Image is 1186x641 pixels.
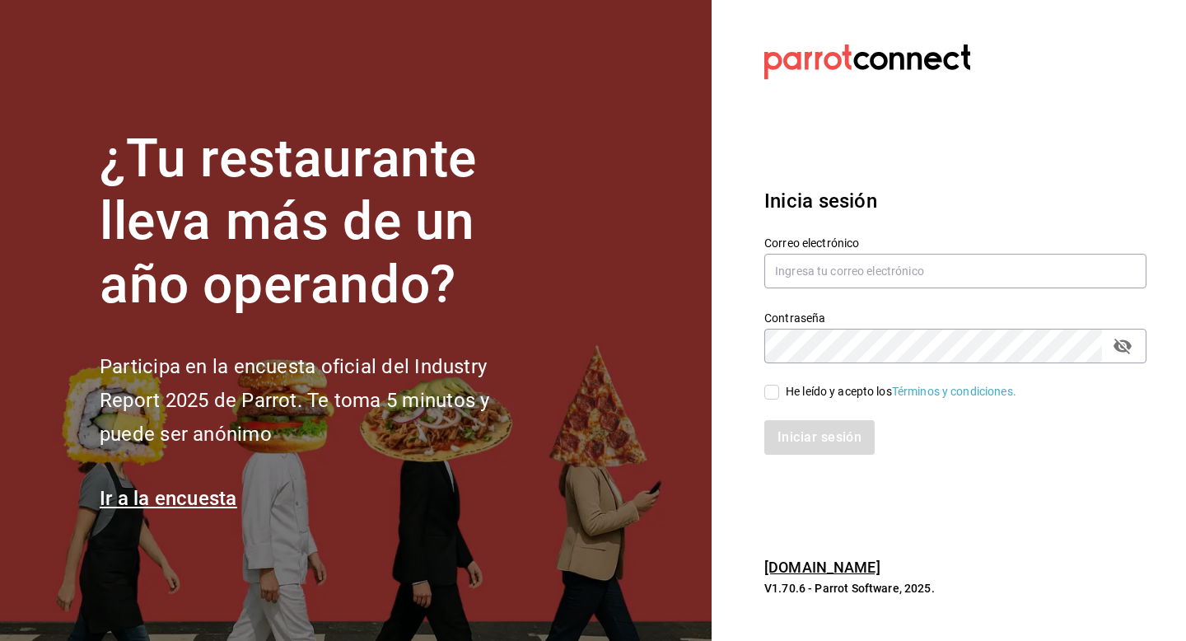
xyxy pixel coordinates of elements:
[100,350,544,451] h2: Participa en la encuesta oficial del Industry Report 2025 de Parrot. Te toma 5 minutos y puede se...
[764,311,1146,323] label: Contraseña
[764,186,1146,216] h3: Inicia sesión
[100,128,544,317] h1: ¿Tu restaurante lleva más de un año operando?
[764,254,1146,288] input: Ingresa tu correo electrónico
[786,383,1016,400] div: He leído y acepto los
[764,559,880,576] a: [DOMAIN_NAME]
[1109,332,1137,360] button: passwordField
[764,580,1146,597] p: V1.70.6 - Parrot Software, 2025.
[764,236,1146,248] label: Correo electrónico
[100,487,237,510] a: Ir a la encuesta
[892,385,1016,398] a: Términos y condiciones.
